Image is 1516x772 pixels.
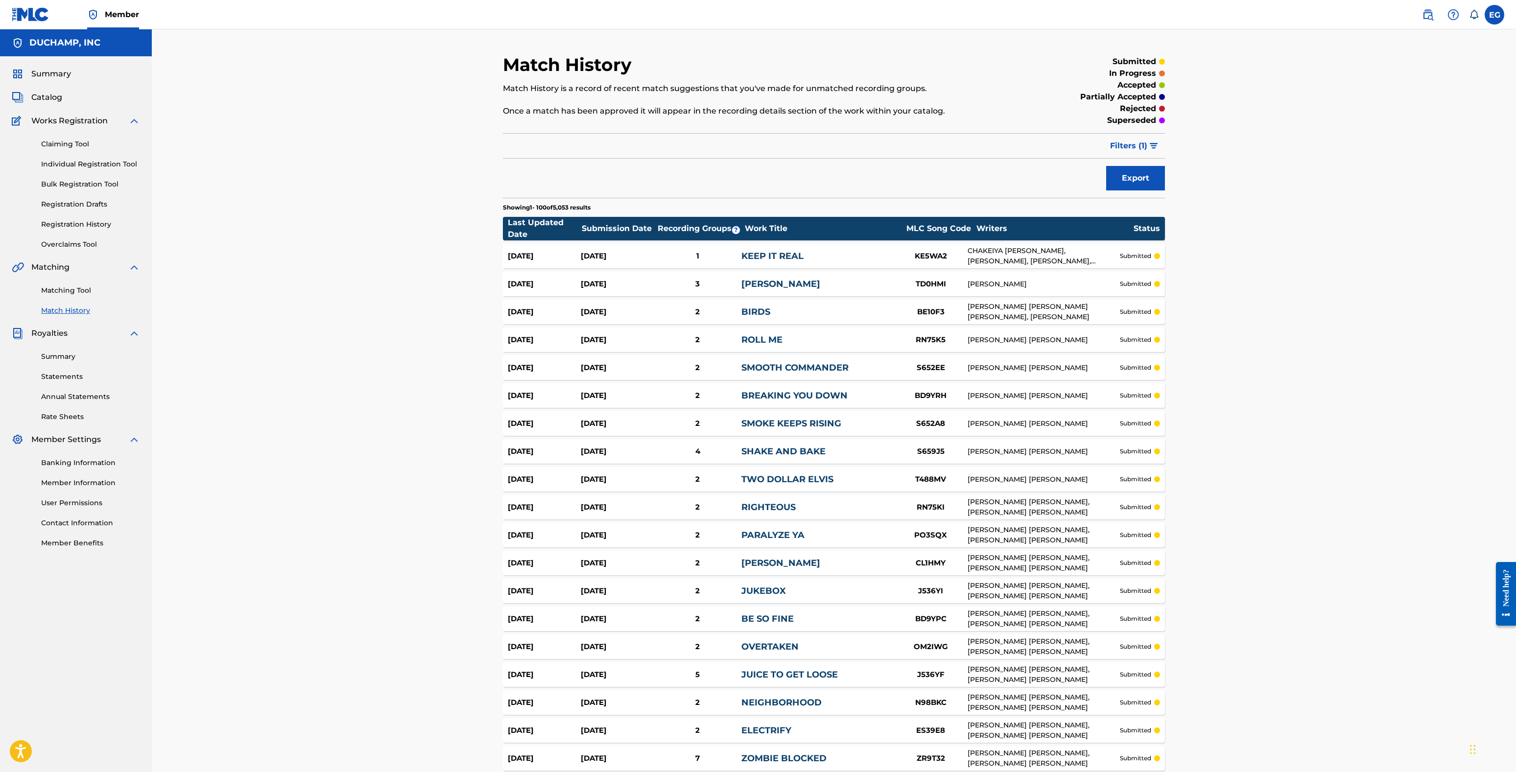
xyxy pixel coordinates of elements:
div: Recording Groups [656,223,744,234]
a: PARALYZE YA [741,530,805,540]
div: 2 [654,530,741,541]
div: [PERSON_NAME] [PERSON_NAME], [PERSON_NAME] [PERSON_NAME] [968,664,1120,685]
a: Member Information [41,478,140,488]
div: Help [1444,5,1463,24]
a: TWO DOLLAR ELVIS [741,474,833,485]
div: [DATE] [581,641,654,653]
p: submitted [1120,252,1151,260]
div: 3 [654,279,741,290]
a: User Permissions [41,498,140,508]
div: RN75K5 [894,334,968,346]
div: [DATE] [508,502,581,513]
a: CatalogCatalog [12,92,62,103]
a: JUICE TO GET LOOSE [741,669,838,680]
div: [PERSON_NAME] [968,279,1120,289]
div: [PERSON_NAME] [PERSON_NAME] [PERSON_NAME], [PERSON_NAME] [968,302,1120,322]
p: submitted [1120,586,1151,595]
div: [PERSON_NAME] [PERSON_NAME], [PERSON_NAME] [PERSON_NAME] [968,525,1120,545]
div: 4 [654,446,741,457]
p: rejected [1120,103,1156,115]
div: ZR9T32 [894,753,968,764]
div: [PERSON_NAME] [PERSON_NAME] [968,474,1120,485]
div: [DATE] [508,530,581,541]
iframe: Resource Center [1489,554,1516,633]
div: KE5WA2 [894,251,968,262]
div: [DATE] [581,502,654,513]
div: Status [1134,223,1160,234]
div: T488MV [894,474,968,485]
div: CHAKEIYA [PERSON_NAME], [PERSON_NAME], [PERSON_NAME], [PERSON_NAME] [968,246,1120,266]
div: [DATE] [508,390,581,401]
a: Individual Registration Tool [41,159,140,169]
div: MLC Song Code [902,223,975,234]
div: [PERSON_NAME] [PERSON_NAME], [PERSON_NAME] [PERSON_NAME] [968,581,1120,601]
img: Summary [12,68,24,80]
div: [DATE] [581,418,654,429]
div: 2 [654,306,741,318]
div: 7 [654,753,741,764]
div: [DATE] [581,613,654,625]
div: 2 [654,390,741,401]
div: [DATE] [581,530,654,541]
a: Statements [41,372,140,382]
div: [DATE] [508,279,581,290]
div: 2 [654,697,741,708]
div: [DATE] [508,362,581,374]
div: J536YI [894,585,968,597]
a: KEEP IT REAL [741,251,804,261]
div: [DATE] [508,418,581,429]
div: [DATE] [581,725,654,736]
img: expand [128,261,140,273]
div: Submission Date [582,223,655,234]
div: Last Updated Date [508,217,581,240]
div: [DATE] [581,362,654,374]
p: Match History is a record of recent match suggestions that you've made for unmatched recording gr... [503,83,1013,94]
a: NEIGHBORHOOD [741,697,822,708]
p: submitted [1120,335,1151,344]
iframe: Chat Widget [1467,725,1516,772]
span: ? [732,226,740,234]
div: [DATE] [508,697,581,708]
div: Work Title [745,223,901,234]
div: [PERSON_NAME] [PERSON_NAME], [PERSON_NAME] [PERSON_NAME] [968,553,1120,573]
div: [DATE] [581,334,654,346]
div: [DATE] [508,558,581,569]
a: Rate Sheets [41,412,140,422]
div: BD9YPC [894,613,968,625]
button: Filters (1) [1104,134,1165,158]
div: OM2IWG [894,641,968,653]
img: expand [128,328,140,339]
div: [PERSON_NAME] [PERSON_NAME] [968,391,1120,401]
a: Claiming Tool [41,139,140,149]
div: J536YF [894,669,968,680]
a: Registration History [41,219,140,230]
span: Member [105,9,139,20]
div: [DATE] [581,669,654,680]
div: ES39E8 [894,725,968,736]
div: [PERSON_NAME] [PERSON_NAME] [968,335,1120,345]
p: submitted [1120,726,1151,735]
div: [DATE] [581,251,654,262]
p: superseded [1107,115,1156,126]
a: ROLL ME [741,334,782,345]
div: 2 [654,613,741,625]
div: 2 [654,585,741,597]
div: [DATE] [581,390,654,401]
a: Public Search [1418,5,1438,24]
a: JUKEBOX [741,585,786,596]
div: [PERSON_NAME] [PERSON_NAME] [968,363,1120,373]
a: RIGHTEOUS [741,502,796,513]
div: 2 [654,502,741,513]
span: Summary [31,68,71,80]
div: 1 [654,251,741,262]
div: [DATE] [581,279,654,290]
a: BREAKING YOU DOWN [741,390,848,401]
a: Annual Statements [41,392,140,402]
div: [PERSON_NAME] [PERSON_NAME], [PERSON_NAME] [PERSON_NAME] [968,497,1120,517]
img: MLC Logo [12,7,49,22]
div: [DATE] [508,251,581,262]
div: [PERSON_NAME] [PERSON_NAME], [PERSON_NAME] [PERSON_NAME] [968,608,1120,629]
p: submitted [1120,503,1151,512]
img: Top Rightsholder [87,9,99,21]
img: help [1447,9,1459,21]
